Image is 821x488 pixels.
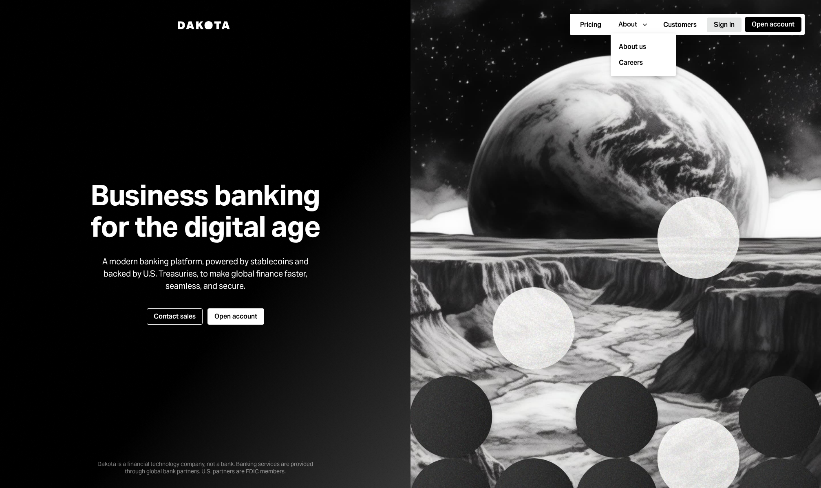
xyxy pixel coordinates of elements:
button: Open account [207,308,264,325]
a: About us [616,38,671,55]
button: Sign in [707,18,742,32]
a: Careers [619,58,674,68]
button: Open account [745,17,801,32]
a: Sign in [707,17,742,33]
div: A modern banking platform, powered by stablecoins and backed by U.S. Treasuries, to make global f... [95,255,316,292]
button: Contact sales [147,308,203,325]
a: Pricing [573,17,608,33]
button: Customers [656,18,704,32]
h1: Business banking for the digital age [81,180,330,242]
div: About [618,20,637,29]
div: About us [616,39,671,55]
div: Dakota is a financial technology company, not a bank. Banking services are provided through globa... [83,447,328,475]
button: About [611,17,653,32]
a: Customers [656,17,704,33]
button: Pricing [573,18,608,32]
